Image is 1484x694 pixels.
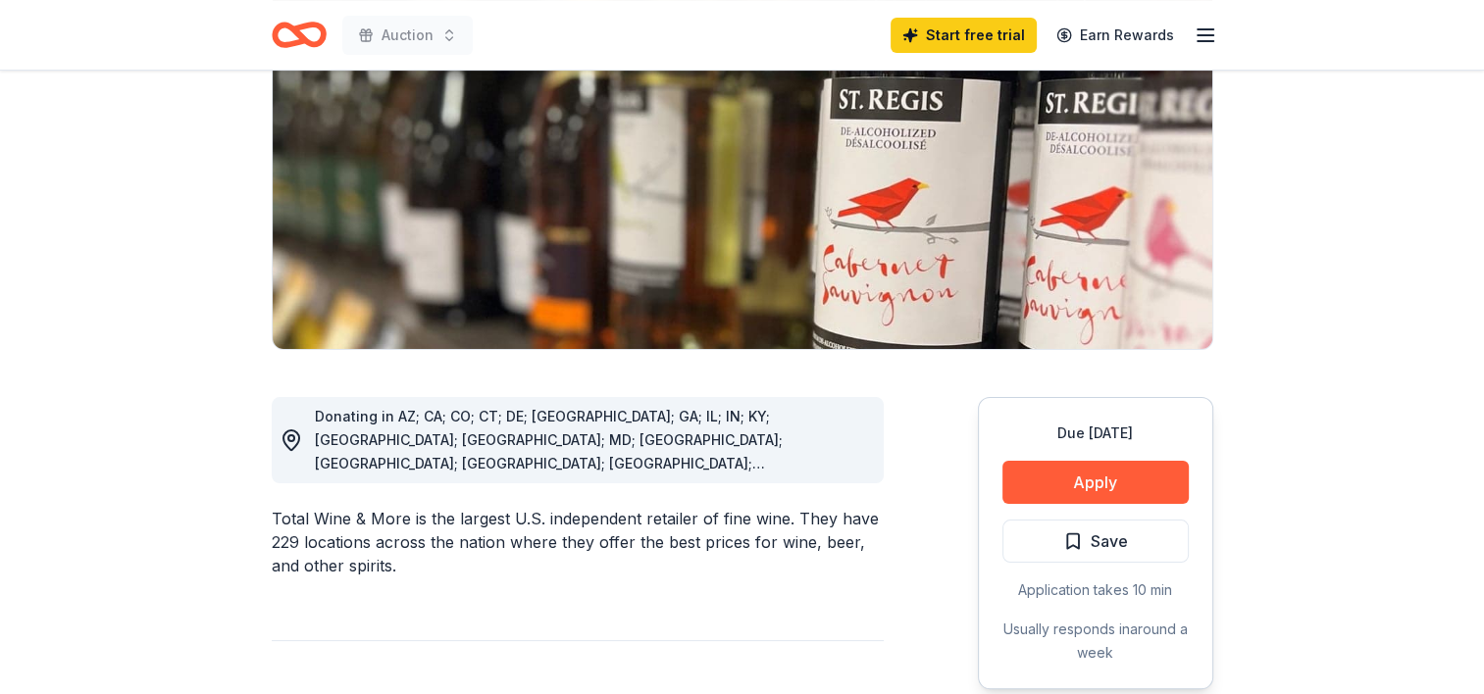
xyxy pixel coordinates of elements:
a: Earn Rewards [1045,18,1186,53]
span: Donating in AZ; CA; CO; CT; DE; [GEOGRAPHIC_DATA]; GA; IL; IN; KY; [GEOGRAPHIC_DATA]; [GEOGRAPHIC... [315,408,783,542]
a: Home [272,12,327,58]
div: Application takes 10 min [1002,578,1189,602]
div: Due [DATE] [1002,421,1189,445]
span: Save [1091,528,1128,554]
div: Total Wine & More is the largest U.S. independent retailer of fine wine. They have 229 locations ... [272,507,884,577]
button: Apply [1002,461,1189,504]
span: Auction [382,24,434,47]
div: Usually responds in around a week [1002,618,1189,665]
a: Start free trial [891,18,1037,53]
button: Auction [342,16,473,55]
button: Save [1002,520,1189,563]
